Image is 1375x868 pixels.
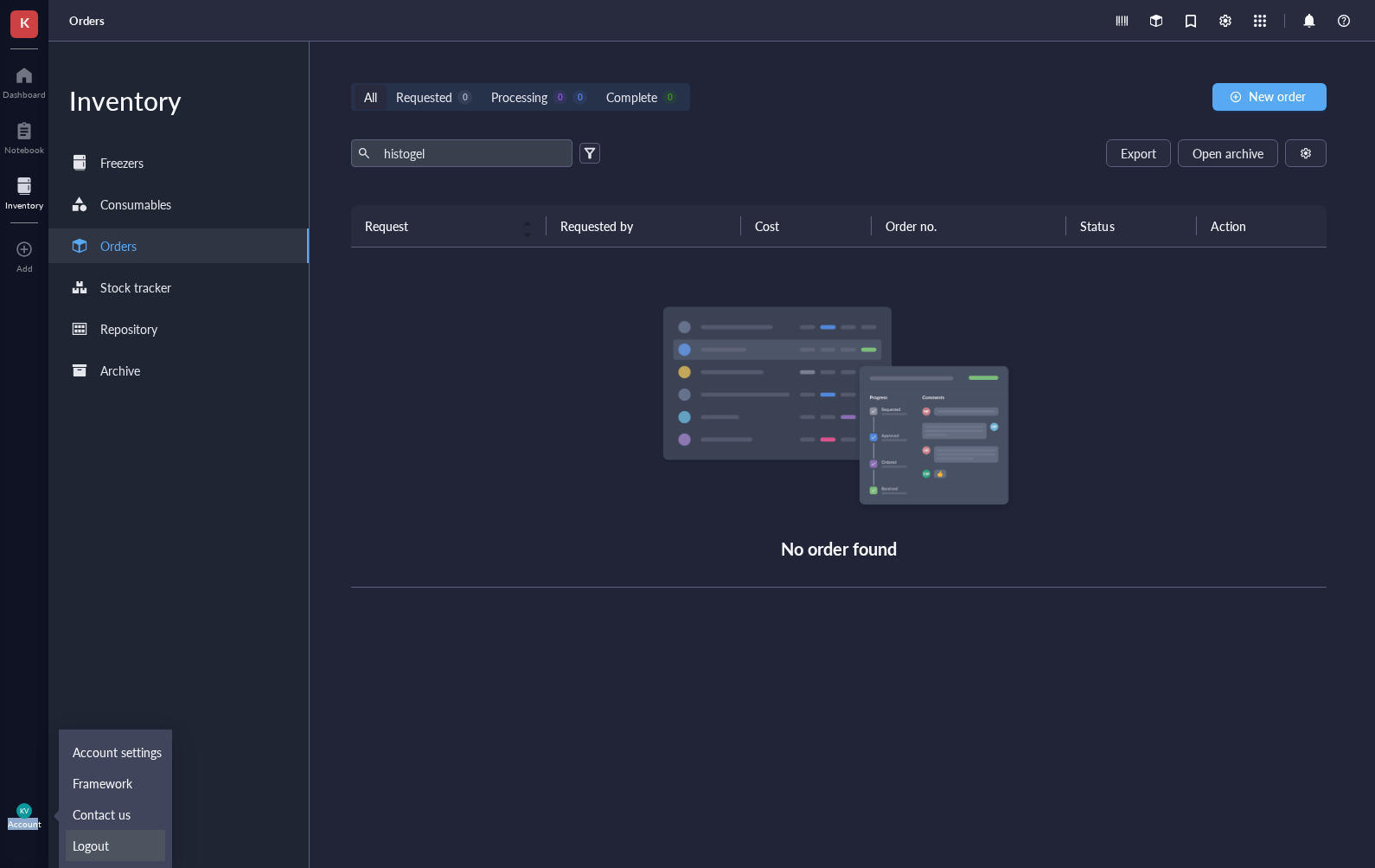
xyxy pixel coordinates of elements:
[66,736,165,768] a: Account settings
[8,819,42,829] div: Account
[48,270,309,305] a: Stock tracker
[3,61,46,100] a: Dashboard
[364,87,377,106] div: All
[16,263,33,273] div: Add
[100,319,157,338] div: Repository
[100,361,140,380] div: Archive
[3,89,46,100] div: Dashboard
[100,195,171,214] div: Consumables
[1197,205,1327,247] th: Action
[1121,146,1156,160] span: Export
[66,799,165,830] a: Contact us
[1106,139,1171,167] button: Export
[5,200,43,210] div: Inventory
[69,13,108,29] a: Orders
[396,87,452,106] div: Requested
[662,306,1016,514] img: Empty state
[606,87,657,106] div: Complete
[547,205,742,247] th: Requested by
[20,807,29,814] span: KV
[48,353,309,388] a: Archive
[48,83,309,118] div: Inventory
[351,83,690,111] div: segmented control
[553,90,567,105] div: 0
[66,830,165,861] a: Logout
[100,236,137,255] div: Orders
[351,205,547,247] th: Request
[1178,139,1278,167] button: Open archive
[662,90,677,105] div: 0
[1249,89,1306,103] span: New order
[1066,205,1196,247] th: Status
[48,187,309,222] a: Consumables
[66,768,165,799] a: Framework
[48,228,309,263] a: Orders
[48,312,309,346] a: Repository
[1193,146,1263,160] span: Open archive
[781,535,898,563] div: No order found
[4,145,44,155] div: Notebook
[572,90,587,105] div: 0
[100,153,144,172] div: Freezers
[457,90,472,105] div: 0
[872,205,1067,247] th: Order no.
[1212,83,1327,111] button: New order
[491,87,547,106] div: Processing
[5,172,43,210] a: Inventory
[365,216,512,235] span: Request
[377,140,566,166] input: Find orders in table
[100,278,171,297] div: Stock tracker
[48,145,309,180] a: Freezers
[741,205,871,247] th: Cost
[20,11,29,33] span: K
[4,117,44,155] a: Notebook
